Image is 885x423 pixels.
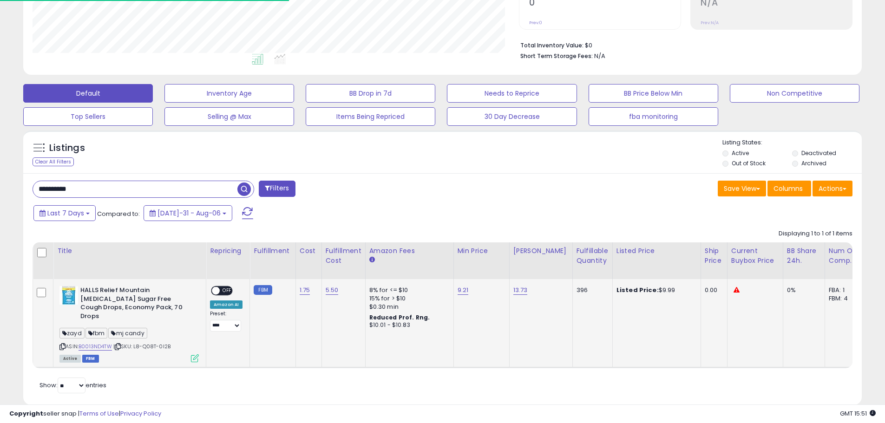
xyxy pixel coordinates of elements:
[80,286,193,323] b: HALLS Relief Mountain [MEDICAL_DATA] Sugar Free Cough Drops, Economy Pack, 70 Drops
[369,246,450,256] div: Amazon Fees
[730,84,859,103] button: Non Competitive
[577,286,605,294] div: 396
[59,328,85,338] span: zayd
[447,84,577,103] button: Needs to Reprice
[49,142,85,155] h5: Listings
[57,246,202,256] div: Title
[97,209,140,218] span: Compared to:
[801,149,836,157] label: Deactivated
[369,321,446,329] div: $10.01 - $10.83
[369,313,430,321] b: Reduced Prof. Rng.
[210,300,243,309] div: Amazon AI
[787,286,818,294] div: 0%
[829,246,863,266] div: Num of Comp.
[520,39,846,50] li: $0
[767,181,811,196] button: Columns
[369,294,446,303] div: 15% for > $10
[829,286,859,294] div: FBA: 1
[458,286,469,295] a: 9.21
[447,107,577,126] button: 30 Day Decrease
[774,184,803,193] span: Columns
[33,157,74,166] div: Clear All Filters
[59,286,199,361] div: ASIN:
[300,246,318,256] div: Cost
[164,107,294,126] button: Selling @ Max
[589,107,718,126] button: fba monitoring
[829,294,859,303] div: FBM: 4
[458,246,505,256] div: Min Price
[220,287,235,295] span: OFF
[33,205,96,221] button: Last 7 Days
[813,181,852,196] button: Actions
[513,246,569,256] div: [PERSON_NAME]
[85,328,108,338] span: fbm
[529,20,542,26] small: Prev: 0
[326,286,339,295] a: 5.50
[718,181,766,196] button: Save View
[79,409,119,418] a: Terms of Use
[59,355,81,363] span: All listings currently available for purchase on Amazon
[616,286,694,294] div: $9.99
[326,246,361,266] div: Fulfillment Cost
[840,409,876,418] span: 2025-08-14 15:51 GMT
[787,246,821,266] div: BB Share 24h.
[520,52,593,60] b: Short Term Storage Fees:
[108,328,147,338] span: mj candy
[59,286,78,305] img: 41pEQrhOdVL._SL40_.jpg
[79,343,112,351] a: B0013ND4TW
[369,303,446,311] div: $0.30 min
[300,286,310,295] a: 1.75
[732,159,766,167] label: Out of Stock
[732,149,749,157] label: Active
[779,229,852,238] div: Displaying 1 to 1 of 1 items
[589,84,718,103] button: BB Price Below Min
[616,286,659,294] b: Listed Price:
[82,355,99,363] span: FBM
[23,84,153,103] button: Default
[254,246,291,256] div: Fulfillment
[113,343,170,350] span: | SKU: L8-Q08T-0I2B
[801,159,826,167] label: Archived
[9,410,161,418] div: seller snap | |
[157,208,221,218] span: [DATE]-31 - Aug-06
[731,246,779,266] div: Current Buybox Price
[306,107,435,126] button: Items Being Repriced
[47,208,84,218] span: Last 7 Days
[210,311,243,332] div: Preset:
[39,381,106,390] span: Show: entries
[369,286,446,294] div: 8% for <= $10
[115,344,121,349] i: Click to copy
[210,246,246,256] div: Repricing
[306,84,435,103] button: BB Drop in 7d
[513,286,528,295] a: 13.73
[23,107,153,126] button: Top Sellers
[369,256,375,264] small: Amazon Fees.
[254,285,272,295] small: FBM
[705,246,723,266] div: Ship Price
[701,20,719,26] small: Prev: N/A
[120,409,161,418] a: Privacy Policy
[164,84,294,103] button: Inventory Age
[705,286,720,294] div: 0.00
[722,138,862,147] p: Listing States:
[9,409,43,418] strong: Copyright
[594,52,605,60] span: N/A
[259,181,295,197] button: Filters
[577,246,609,266] div: Fulfillable Quantity
[616,246,697,256] div: Listed Price
[144,205,232,221] button: [DATE]-31 - Aug-06
[520,41,583,49] b: Total Inventory Value:
[59,344,66,349] i: Click to copy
